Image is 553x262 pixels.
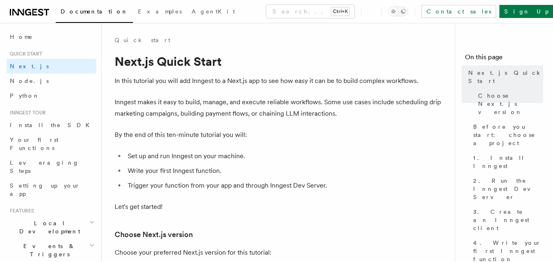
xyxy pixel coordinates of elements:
[7,219,89,235] span: Local Development
[7,239,96,262] button: Events & Triggers
[115,229,193,240] a: Choose Next.js version
[115,247,442,258] p: Choose your preferred Next.js version for this tutorial:
[10,159,79,174] span: Leveraging Steps
[125,165,442,177] li: Write your first Inngest function.
[10,63,49,69] span: Next.js
[7,110,46,116] span: Inngest tour
[10,33,33,41] span: Home
[473,154,543,170] span: 1. Install Inngest
[465,52,543,65] h4: On this page
[7,51,42,57] span: Quick start
[133,2,187,22] a: Examples
[473,177,543,201] span: 2. Run the Inngest Dev Server
[10,182,80,197] span: Setting up your app
[61,8,128,15] span: Documentation
[115,54,442,69] h1: Next.js Quick Start
[388,7,408,16] button: Toggle dark mode
[7,178,96,201] a: Setting up your app
[10,137,59,151] span: Your first Functions
[470,204,543,235] a: 3. Create an Inngest client
[7,242,89,258] span: Events & Triggers
[115,36,170,44] a: Quick start
[470,150,543,173] a: 1. Install Inngest
[475,88,543,119] a: Choose Next.js version
[478,92,543,116] span: Choose Next.js version
[468,69,543,85] span: Next.js Quick Start
[266,5,354,18] button: Search...Ctrl+K
[421,5,496,18] a: Contact sales
[473,123,543,147] span: Before you start: choose a project
[56,2,133,23] a: Documentation
[115,129,442,141] p: By the end of this ten-minute tutorial you will:
[7,118,96,132] a: Install the SDK
[125,180,442,191] li: Trigger your function from your app and through Inngest Dev Server.
[187,2,240,22] a: AgentKit
[10,78,49,84] span: Node.js
[470,173,543,204] a: 2. Run the Inngest Dev Server
[7,59,96,74] a: Next.js
[125,150,442,162] li: Set up and run Inngest on your machine.
[473,208,543,232] span: 3. Create an Inngest client
[7,132,96,155] a: Your first Functions
[7,208,34,214] span: Features
[115,201,442,213] p: Let's get started!
[7,216,96,239] button: Local Development
[7,29,96,44] a: Home
[115,75,442,87] p: In this tutorial you will add Inngest to a Next.js app to see how easy it can be to build complex...
[7,74,96,88] a: Node.js
[470,119,543,150] a: Before you start: choose a project
[10,92,40,99] span: Python
[138,8,182,15] span: Examples
[115,96,442,119] p: Inngest makes it easy to build, manage, and execute reliable workflows. Some use cases include sc...
[7,88,96,103] a: Python
[10,122,95,128] span: Install the SDK
[465,65,543,88] a: Next.js Quick Start
[192,8,235,15] span: AgentKit
[7,155,96,178] a: Leveraging Steps
[331,7,350,16] kbd: Ctrl+K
